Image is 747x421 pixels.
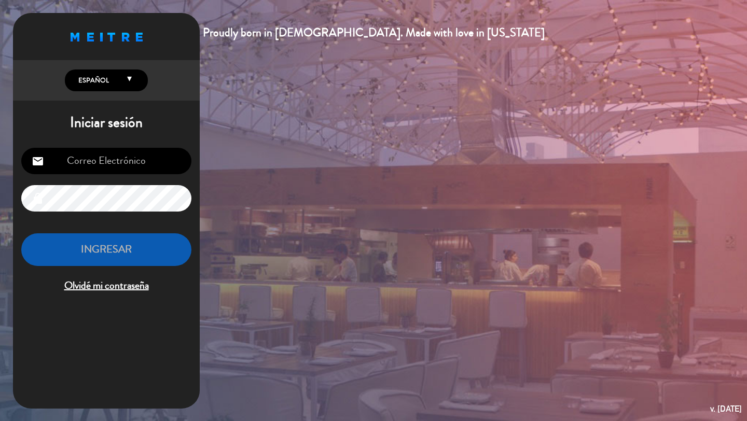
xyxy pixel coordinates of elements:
i: lock [32,192,44,205]
i: email [32,155,44,167]
input: Correo Electrónico [21,148,191,174]
h1: Iniciar sesión [13,114,200,132]
span: Español [76,75,109,86]
button: INGRESAR [21,233,191,266]
span: Olvidé mi contraseña [21,277,191,294]
div: v. [DATE] [710,402,742,416]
